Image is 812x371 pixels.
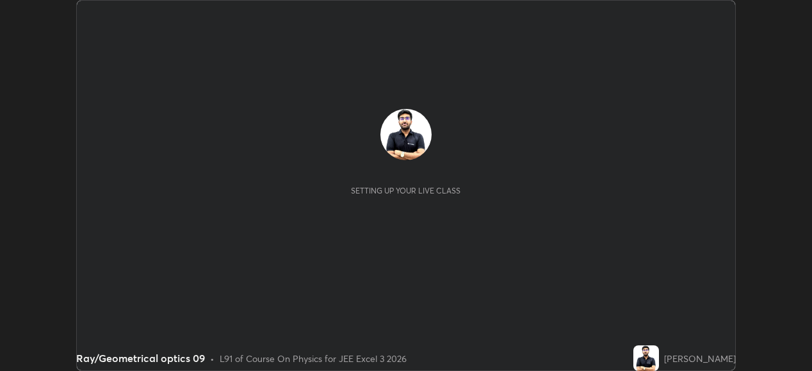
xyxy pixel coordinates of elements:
[210,352,215,365] div: •
[664,352,736,365] div: [PERSON_NAME]
[380,109,432,160] img: 7e03177aace049f28d1984e893c0fa72.jpg
[633,345,659,371] img: 7e03177aace049f28d1984e893c0fa72.jpg
[351,186,460,195] div: Setting up your live class
[76,350,205,366] div: Ray/Geometrical optics 09
[220,352,407,365] div: L91 of Course On Physics for JEE Excel 3 2026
